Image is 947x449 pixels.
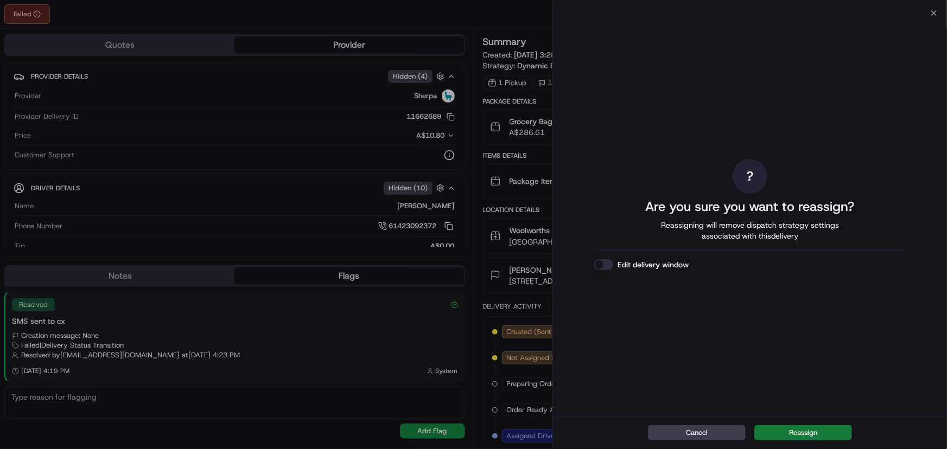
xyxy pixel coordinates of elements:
[733,159,767,194] div: ?
[754,425,852,440] button: Reassign
[645,198,854,215] h2: Are you sure you want to reassign?
[648,425,746,440] button: Cancel
[618,259,689,270] label: Edit delivery window
[646,220,854,241] span: Reassigning will remove dispatch strategy settings associated with this delivery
